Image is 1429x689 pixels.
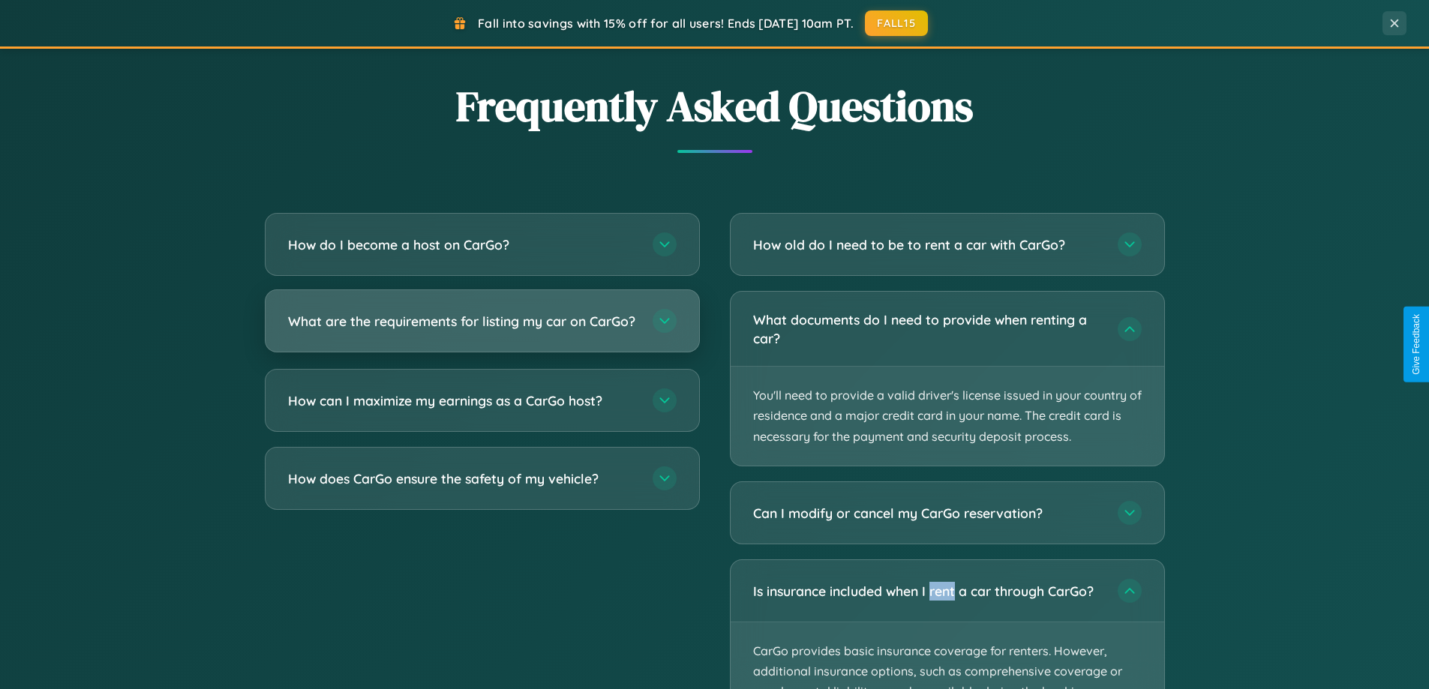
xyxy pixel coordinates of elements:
h3: How can I maximize my earnings as a CarGo host? [288,391,638,410]
p: You'll need to provide a valid driver's license issued in your country of residence and a major c... [731,367,1164,466]
div: Give Feedback [1411,314,1421,375]
h3: How old do I need to be to rent a car with CarGo? [753,235,1103,254]
button: FALL15 [865,10,928,36]
h3: Can I modify or cancel my CarGo reservation? [753,504,1103,523]
span: Fall into savings with 15% off for all users! Ends [DATE] 10am PT. [478,16,854,31]
h3: What documents do I need to provide when renting a car? [753,310,1103,347]
h3: How do I become a host on CarGo? [288,235,638,254]
h3: Is insurance included when I rent a car through CarGo? [753,582,1103,601]
h2: Frequently Asked Questions [265,77,1165,135]
h3: How does CarGo ensure the safety of my vehicle? [288,469,638,488]
h3: What are the requirements for listing my car on CarGo? [288,312,638,331]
